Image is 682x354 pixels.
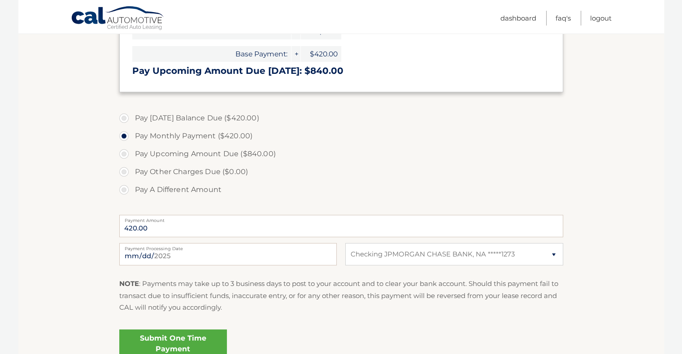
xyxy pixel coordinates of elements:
[71,6,165,32] a: Cal Automotive
[119,127,563,145] label: Pay Monthly Payment ($420.00)
[119,163,563,181] label: Pay Other Charges Due ($0.00)
[119,145,563,163] label: Pay Upcoming Amount Due ($840.00)
[119,215,563,222] label: Payment Amount
[119,215,563,237] input: Payment Amount
[119,109,563,127] label: Pay [DATE] Balance Due ($420.00)
[132,46,291,62] span: Base Payment:
[291,46,300,62] span: +
[119,278,563,313] p: : Payments may take up to 3 business days to post to your account and to clear your bank account....
[301,46,341,62] span: $420.00
[132,65,550,77] h3: Pay Upcoming Amount Due [DATE]: $840.00
[119,279,139,288] strong: NOTE
[119,181,563,199] label: Pay A Different Amount
[500,11,536,26] a: Dashboard
[119,243,337,265] input: Payment Date
[556,11,571,26] a: FAQ's
[119,243,337,250] label: Payment Processing Date
[590,11,612,26] a: Logout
